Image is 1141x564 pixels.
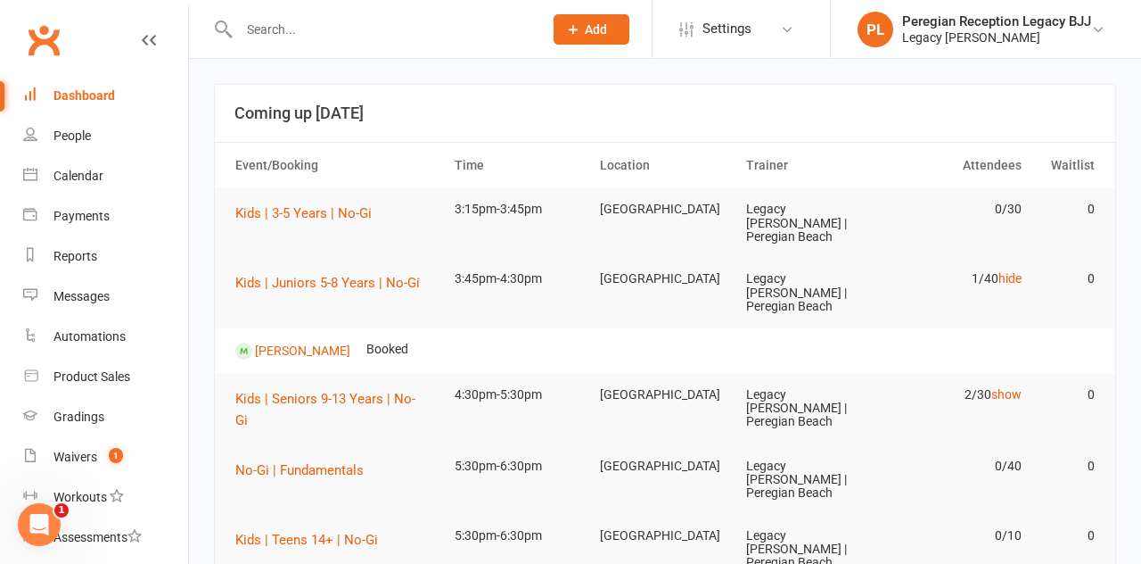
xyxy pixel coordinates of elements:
h3: Coming up [DATE] [234,104,1096,122]
td: 5:30pm-6:30pm [447,445,593,487]
th: Waitlist [1030,143,1103,188]
a: [PERSON_NAME] [255,343,350,357]
span: Settings [702,9,751,49]
a: Workouts [23,477,188,518]
td: 0 [1030,445,1103,487]
a: show [991,387,1022,402]
td: 0/40 [883,445,1030,487]
th: Trainer [738,143,884,188]
a: Clubworx [21,18,66,62]
td: [GEOGRAPHIC_DATA] [592,188,738,230]
a: Reports [23,236,188,277]
td: Legacy [PERSON_NAME] | Peregian Beach [738,445,884,515]
td: 5:30pm-6:30pm [447,515,593,557]
div: Waivers [53,450,97,464]
td: 0 [1030,515,1103,557]
button: No-Gi | Fundamentals [235,460,376,481]
a: Gradings [23,397,188,437]
td: [GEOGRAPHIC_DATA] [592,258,738,300]
td: 0 [1030,374,1103,416]
div: Calendar [53,169,103,183]
a: Product Sales [23,357,188,397]
td: [GEOGRAPHIC_DATA] [592,515,738,557]
a: Dashboard [23,76,188,116]
span: 1 [54,503,69,518]
a: People [23,116,188,156]
td: Legacy [PERSON_NAME] | Peregian Beach [738,258,884,328]
div: Automations [53,329,126,344]
a: Payments [23,196,188,236]
td: Booked [358,328,416,370]
div: Reports [53,249,97,263]
a: Calendar [23,156,188,196]
td: 0 [1030,258,1103,300]
td: 3:15pm-3:45pm [447,188,593,230]
th: Time [447,143,593,188]
a: Waivers 1 [23,437,188,477]
button: Kids | Seniors 9-13 Years | No-Gi [235,388,439,431]
button: Kids | Juniors 5-8 Years | No-Gi [235,272,432,294]
span: No-Gi | Fundamentals [235,462,364,478]
button: Kids | 3-5 Years | No-Gi [235,203,384,224]
td: [GEOGRAPHIC_DATA] [592,374,738,416]
div: People [53,129,91,143]
div: Dashboard [53,88,115,103]
td: 0 [1030,188,1103,230]
span: Kids | Seniors 9-13 Years | No-Gi [235,391,415,428]
a: hide [998,271,1022,286]
div: Legacy [PERSON_NAME] [902,29,1091,46]
a: Assessments [23,518,188,558]
input: Search... [234,17,530,42]
a: Automations [23,317,188,357]
button: Kids | Teens 14+ | No-Gi [235,529,390,551]
td: 0/10 [883,515,1030,557]
iframe: Intercom live chat [18,503,61,546]
div: Peregian Reception Legacy BJJ [902,13,1091,29]
td: 2/30 [883,374,1030,416]
div: Product Sales [53,369,130,384]
td: 4:30pm-5:30pm [447,374,593,416]
a: Messages [23,277,188,317]
td: 1/40 [883,258,1030,300]
div: Gradings [53,410,104,424]
div: PL [858,12,893,47]
span: 1 [109,448,123,463]
button: Add [554,14,629,45]
td: Legacy [PERSON_NAME] | Peregian Beach [738,188,884,258]
div: Payments [53,209,110,223]
th: Location [592,143,738,188]
div: Assessments [53,530,142,544]
span: Kids | Teens 14+ | No-Gi [235,532,378,548]
td: 3:45pm-4:30pm [447,258,593,300]
td: 0/30 [883,188,1030,230]
span: Kids | 3-5 Years | No-Gi [235,205,372,221]
th: Attendees [883,143,1030,188]
td: [GEOGRAPHIC_DATA] [592,445,738,487]
span: Kids | Juniors 5-8 Years | No-Gi [235,275,420,291]
th: Event/Booking [227,143,447,188]
div: Workouts [53,490,107,504]
div: Messages [53,289,110,303]
span: Add [585,22,607,37]
td: Legacy [PERSON_NAME] | Peregian Beach [738,374,884,444]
